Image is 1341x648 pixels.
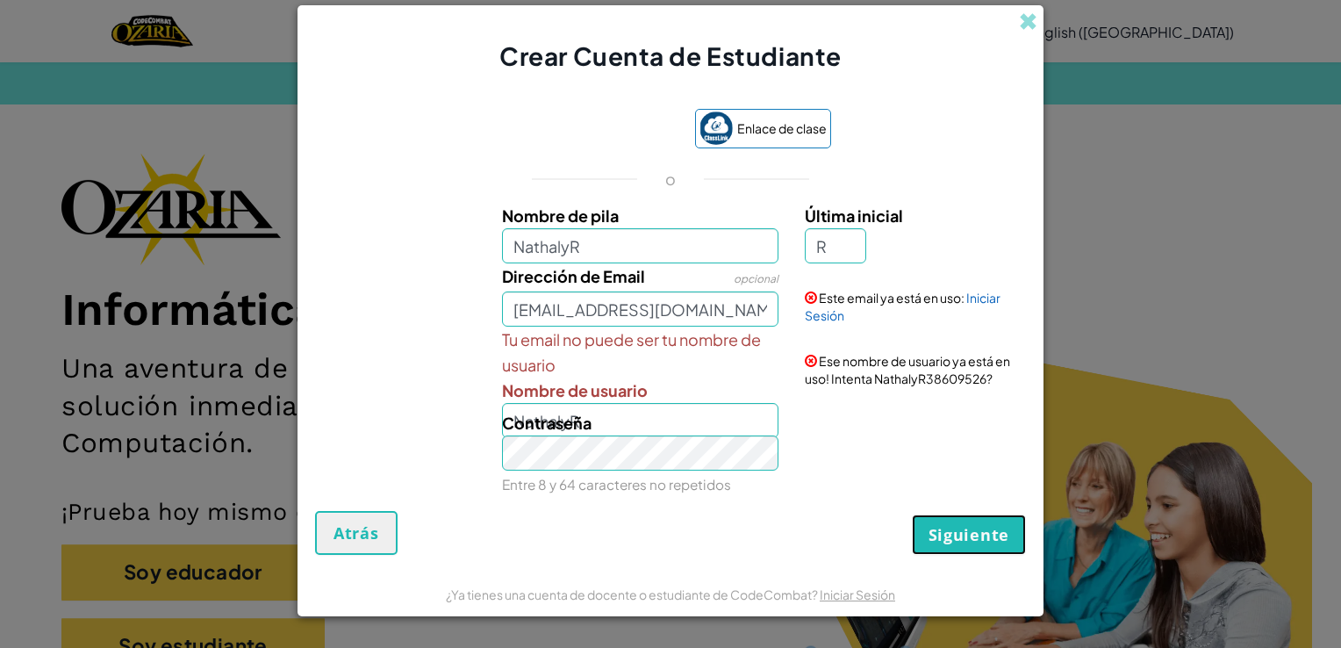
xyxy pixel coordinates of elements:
span: Nombre de pila [502,205,619,226]
button: Atrás [315,511,398,555]
p: o [665,169,676,190]
span: opcional [734,272,778,285]
span: Última inicial [805,205,903,226]
span: Este email ya está en uso: [819,290,965,306]
iframe: Botón de Acceder con Google [502,111,686,149]
button: Siguiente [912,515,1026,555]
span: ¿Ya tienes una cuenta de docente o estudiante de CodeCombat? [446,587,820,602]
span: Crear Cuenta de Estudiante [499,40,842,71]
span: Enlace de clase [737,116,827,141]
span: Atrás [333,522,379,544]
img: classlink-logo-small.png [699,112,733,145]
a: Iniciar Sesión [820,587,895,602]
span: Siguiente [929,524,1009,545]
span: Contraseña [502,413,592,433]
small: Entre 8 y 64 caracteres no repetidos [502,476,731,493]
span: Dirección de Email [502,266,645,286]
span: Ese nombre de usuario ya está en uso! Intenta NathalyR38609526? [805,353,1010,386]
span: Nombre de usuario [502,380,648,400]
span: Tu email no puede ser tu nombre de usuario [502,327,779,378]
a: Iniciar Sesión [805,290,1000,323]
